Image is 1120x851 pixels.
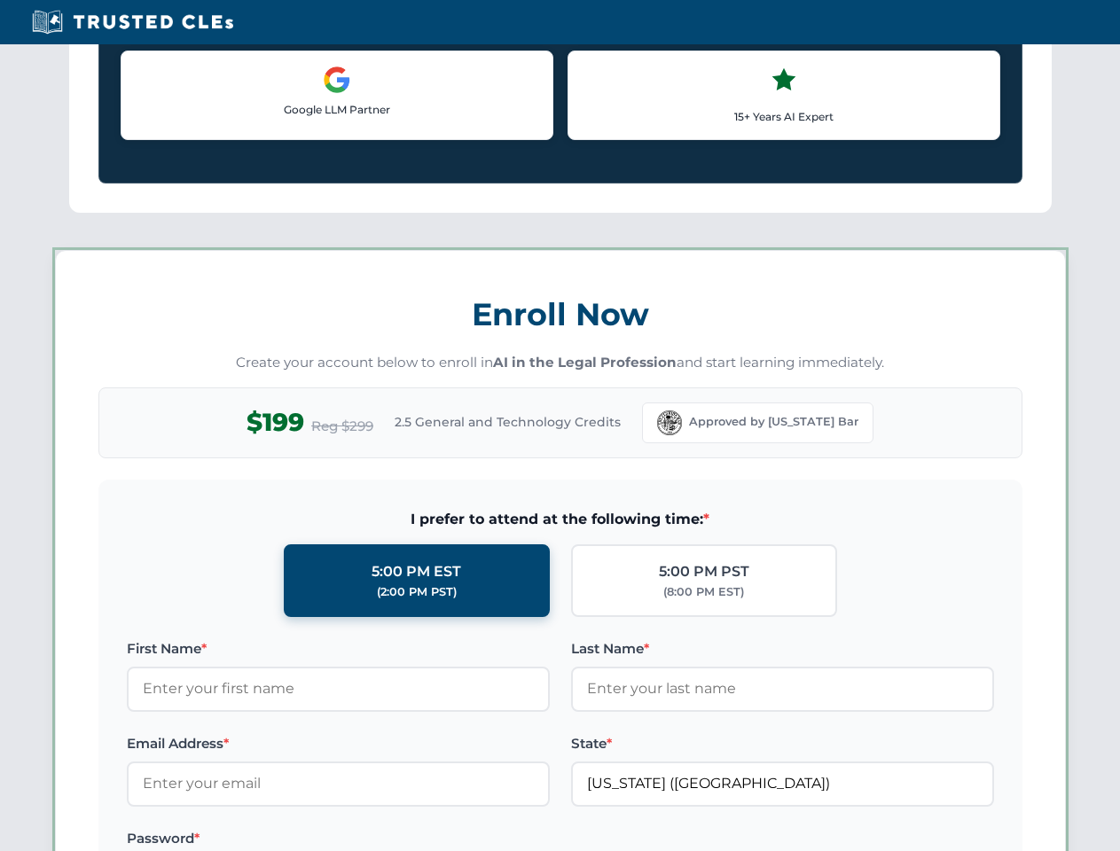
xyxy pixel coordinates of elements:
div: 5:00 PM PST [659,560,749,583]
img: Florida Bar [657,410,682,435]
span: I prefer to attend at the following time: [127,508,994,531]
label: Last Name [571,638,994,660]
div: (8:00 PM EST) [663,583,744,601]
input: Enter your email [127,761,550,806]
h3: Enroll Now [98,286,1022,342]
p: 15+ Years AI Expert [583,108,985,125]
span: Approved by [US_STATE] Bar [689,413,858,431]
div: 5:00 PM EST [372,560,461,583]
span: Reg $299 [311,416,373,437]
label: State [571,733,994,754]
strong: AI in the Legal Profession [493,354,677,371]
label: Email Address [127,733,550,754]
p: Google LLM Partner [136,101,538,118]
input: Florida (FL) [571,761,994,806]
label: Password [127,828,550,849]
span: $199 [247,402,304,442]
p: Create your account below to enroll in and start learning immediately. [98,353,1022,373]
input: Enter your first name [127,667,550,711]
div: (2:00 PM PST) [377,583,457,601]
img: Google [323,66,351,94]
input: Enter your last name [571,667,994,711]
span: 2.5 General and Technology Credits [395,412,621,432]
img: Trusted CLEs [27,9,239,35]
label: First Name [127,638,550,660]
